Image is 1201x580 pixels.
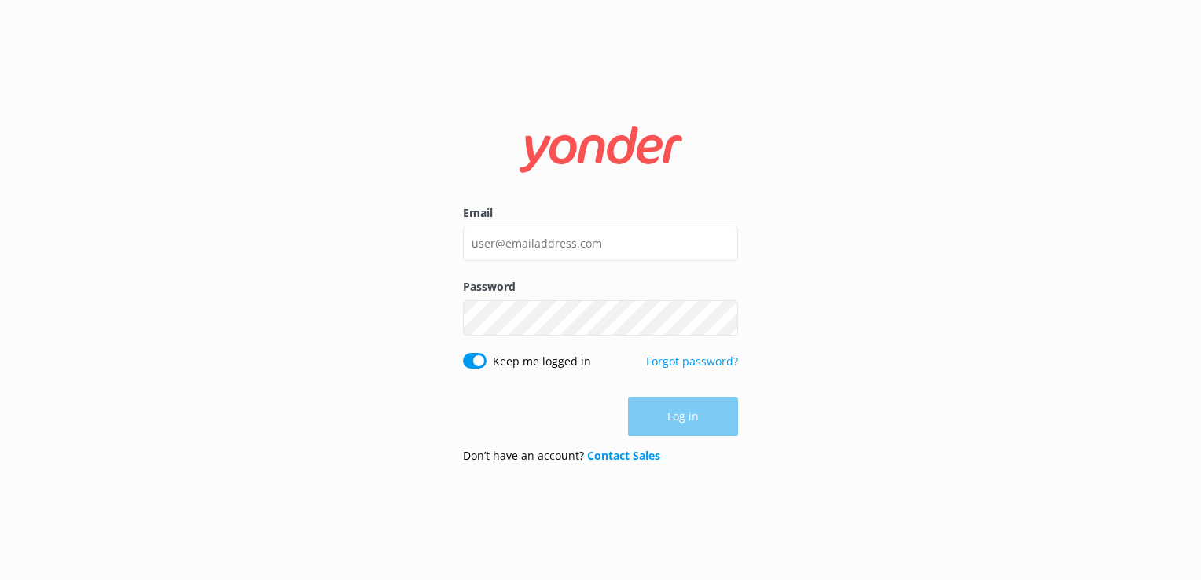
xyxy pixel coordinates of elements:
a: Forgot password? [646,354,738,369]
label: Password [463,278,738,296]
input: user@emailaddress.com [463,226,738,261]
button: Show password [707,302,738,333]
label: Keep me logged in [493,353,591,370]
a: Contact Sales [587,448,660,463]
label: Email [463,204,738,222]
p: Don’t have an account? [463,447,660,464]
